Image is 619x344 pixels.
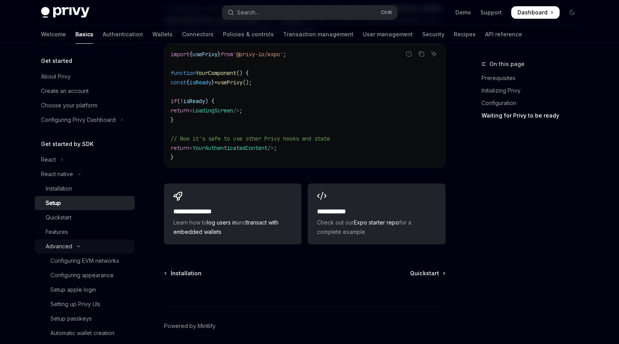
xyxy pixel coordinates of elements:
a: Configuration [482,97,585,109]
a: Installation [165,269,202,277]
div: React native [41,169,73,179]
span: /> [268,144,274,152]
span: Quickstart [410,269,439,277]
span: ( [177,98,180,105]
span: () { [236,70,249,77]
a: log users in [207,219,237,226]
button: Report incorrect code [404,49,414,59]
a: Setting up Privy UIs [35,297,135,311]
h5: Get started [41,56,72,66]
a: Recipes [454,25,476,44]
a: Dashboard [511,6,560,19]
a: Installation [35,182,135,196]
a: Automatic wallet creation [35,326,135,340]
span: Check out our for a complete example [317,218,436,237]
div: Advanced [46,242,72,251]
span: /> [233,107,239,114]
a: Welcome [41,25,66,44]
div: About Privy [41,72,71,81]
span: usePrivy [218,79,243,86]
div: Installation [46,184,72,193]
span: } [218,51,221,58]
span: function [171,70,196,77]
a: Policies & controls [223,25,274,44]
span: ; [274,144,277,152]
div: Setup apple login [50,285,96,294]
div: Features [46,227,68,237]
span: { [189,51,193,58]
span: YourComponent [196,70,236,77]
div: Choose your platform [41,101,97,110]
a: Configuring appearance [35,268,135,282]
span: < [189,107,193,114]
a: Features [35,225,135,239]
span: return [171,107,189,114]
button: Copy the contents from the code block [416,49,426,59]
span: YourAuthenticatedContent [193,144,268,152]
span: } [171,154,174,161]
button: Toggle Advanced section [35,239,135,253]
div: Search... [237,8,259,17]
div: Setting up Privy UIs [50,299,100,309]
span: ! [180,98,183,105]
a: Waiting for Privy to be ready [482,109,585,122]
span: usePrivy [193,51,218,58]
a: Demo [455,9,471,16]
span: Learn how to and [173,218,292,237]
div: Configuring Privy Dashboard [41,115,116,125]
button: Ask AI [429,49,439,59]
a: API reference [485,25,522,44]
span: isReady [189,79,211,86]
span: ; [283,51,286,58]
span: LoadingScreen [193,107,233,114]
button: Open search [222,5,397,20]
span: return [171,144,189,152]
a: Choose your platform [35,98,135,112]
span: '@privy-io/expo' [233,51,283,58]
span: Installation [171,269,202,277]
div: Automatic wallet creation [50,328,114,338]
a: **** **** **Check out ourExpo starter repofor a complete example [308,184,445,244]
span: ) { [205,98,214,105]
span: On this page [489,59,524,69]
div: Create an account [41,86,89,96]
button: Toggle dark mode [566,6,578,19]
div: Configuring EVM networks [50,256,119,266]
span: { [186,79,189,86]
a: About Privy [35,70,135,84]
span: from [221,51,233,58]
button: Toggle React native section [35,167,135,181]
a: Support [480,9,502,16]
div: Quickstart [46,213,71,222]
button: Toggle React section [35,153,135,167]
span: Ctrl K [381,9,392,16]
a: Configuring EVM networks [35,254,135,268]
a: Security [422,25,444,44]
a: Initializing Privy [482,84,585,97]
a: Connectors [182,25,214,44]
span: const [171,79,186,86]
div: React [41,155,56,164]
span: (); [243,79,252,86]
span: ; [239,107,243,114]
div: Configuring appearance [50,271,114,280]
a: Expo starter repo [354,219,399,226]
span: if [171,98,177,105]
span: < [189,144,193,152]
span: = [214,79,218,86]
div: Setup passkeys [50,314,92,323]
span: import [171,51,189,58]
a: Authentication [103,25,143,44]
a: Powered by Mintlify [164,322,216,330]
a: Basics [75,25,93,44]
a: Quickstart [410,269,445,277]
span: // Now it's safe to use other Privy hooks and state [171,135,330,142]
span: } [171,116,174,123]
div: Setup [46,198,61,208]
button: Toggle Configuring Privy Dashboard section [35,113,135,127]
a: Wallets [152,25,173,44]
a: Setup [35,196,135,210]
a: Transaction management [283,25,353,44]
a: Prerequisites [482,72,585,84]
h5: Get started by SDK [41,139,94,149]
